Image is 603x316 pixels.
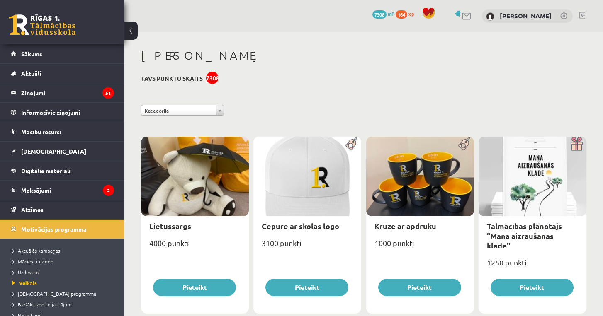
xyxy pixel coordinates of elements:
a: Krūze ar apdruku [374,221,436,231]
img: Tīna Kante [486,12,494,21]
div: 1250 punkti [479,256,586,276]
span: Uzdevumi [12,269,40,275]
i: 51 [102,87,114,99]
a: 7308 mP [372,10,394,17]
div: 4000 punkti [141,236,249,257]
h3: Tavs punktu skaits [141,75,203,82]
a: Atzīmes [11,200,114,219]
span: 164 [396,10,407,19]
span: Digitālie materiāli [21,167,71,174]
a: Motivācijas programma [11,220,114,239]
button: Pieteikt [153,279,236,296]
a: [DEMOGRAPHIC_DATA] programma [12,290,116,297]
a: Cepure ar skolas logo [262,221,339,231]
a: [PERSON_NAME] [500,12,552,20]
a: Uzdevumi [12,268,116,276]
span: xp [408,10,414,17]
legend: Informatīvie ziņojumi [21,103,114,122]
img: Dāvana ar pārsteigumu [568,137,586,151]
span: Veikals [12,280,37,286]
a: 164 xp [396,10,418,17]
span: Aktuāli [21,70,41,77]
img: Populāra prece [455,137,474,151]
a: Veikals [12,279,116,287]
a: Tālmācības plānotājs "Mana aizraušanās klade" [487,221,562,250]
a: Maksājumi2 [11,181,114,200]
a: Aktuālās kampaņas [12,247,116,254]
a: Kategorija [141,105,224,116]
legend: Ziņojumi [21,83,114,102]
span: Aktuālās kampaņas [12,247,60,254]
span: [DEMOGRAPHIC_DATA] programma [12,290,96,297]
a: Digitālie materiāli [11,161,114,180]
a: Sākums [11,44,114,63]
legend: Maksājumi [21,181,114,200]
button: Pieteikt [265,279,348,296]
span: Sākums [21,50,42,58]
span: Mācies un ziedo [12,258,53,265]
div: 3100 punkti [253,236,361,257]
a: Mācību resursi [11,122,114,141]
button: Pieteikt [378,279,461,296]
span: mP [388,10,394,17]
span: Mācību resursi [21,128,61,135]
a: Biežāk uzdotie jautājumi [12,301,116,308]
a: Ziņojumi51 [11,83,114,102]
button: Pieteikt [491,279,574,296]
i: 2 [103,185,114,196]
a: Aktuāli [11,64,114,83]
div: 1000 punkti [366,236,474,257]
span: 7308 [372,10,387,19]
h1: [PERSON_NAME] [141,48,586,63]
span: Kategorija [145,105,213,116]
a: Rīgas 1. Tālmācības vidusskola [9,14,75,35]
div: 7308 [206,72,219,84]
span: Atzīmes [21,206,44,213]
img: Populāra prece [343,137,361,151]
span: [DEMOGRAPHIC_DATA] [21,147,86,155]
a: Lietussargs [149,221,191,231]
span: Biežāk uzdotie jautājumi [12,301,73,308]
span: Motivācijas programma [21,225,87,233]
a: Mācies un ziedo [12,258,116,265]
a: Informatīvie ziņojumi [11,103,114,122]
a: [DEMOGRAPHIC_DATA] [11,142,114,161]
